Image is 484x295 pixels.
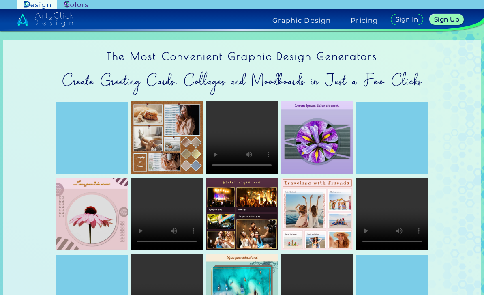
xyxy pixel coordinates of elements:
h5: Sign In [396,17,418,23]
h5: Sign Up [435,17,459,23]
img: artyclick_design_logo_white_combined_path.svg [17,12,73,27]
h1: The Most Convenient Graphic Design Generators [3,40,481,68]
h4: Graphic Design [272,17,331,24]
a: Pricing [351,17,378,24]
a: Sign Up [430,14,463,25]
a: Sign In [391,14,422,25]
h2: Create Greeting Cards, Collages and Moodboards in Just a Few Clicks [3,68,481,94]
img: ArtyClick Colors logo [64,1,88,9]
